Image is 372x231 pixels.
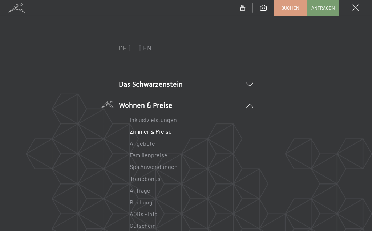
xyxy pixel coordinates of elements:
[130,151,167,158] a: Familienpreise
[130,116,177,123] a: Inklusivleistungen
[132,44,138,52] a: IT
[130,210,158,217] a: AGBs - Info
[130,187,150,194] a: Anfrage
[130,199,153,206] a: Buchung
[130,175,161,182] a: Treuebonus
[281,5,299,11] span: Buchen
[311,5,335,11] span: Anfragen
[130,163,178,170] a: Spa Anwendungen
[274,0,306,16] a: Buchen
[143,44,151,52] a: EN
[307,0,339,16] a: Anfragen
[130,128,172,135] a: Zimmer & Preise
[119,44,127,52] a: DE
[130,140,155,147] a: Angebote
[130,222,156,229] a: Gutschein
